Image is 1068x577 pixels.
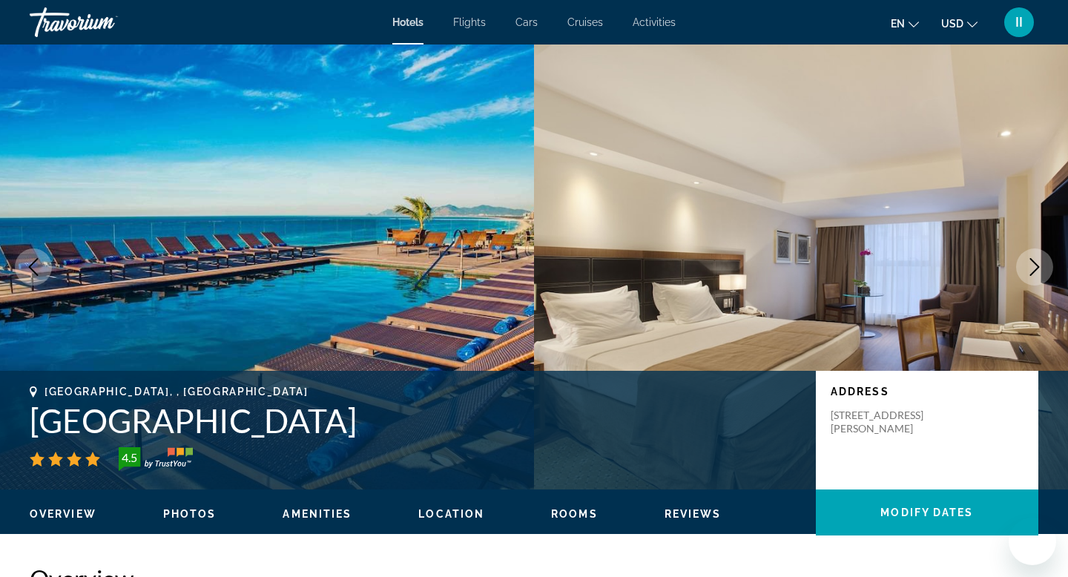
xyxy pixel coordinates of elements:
span: Reviews [665,508,722,520]
button: Modify Dates [816,489,1038,535]
span: Overview [30,508,96,520]
a: Activities [633,16,676,28]
span: Amenities [283,508,352,520]
a: Cars [515,16,538,28]
a: Hotels [392,16,423,28]
button: Amenities [283,507,352,521]
span: [GEOGRAPHIC_DATA], , [GEOGRAPHIC_DATA] [44,386,309,398]
span: II [1015,15,1023,30]
button: User Menu [1000,7,1038,38]
div: 4.5 [114,449,144,466]
button: Reviews [665,507,722,521]
button: Rooms [551,507,598,521]
iframe: Кнопка запуска окна обмена сообщениями [1009,518,1056,565]
span: Photos [163,508,217,520]
span: USD [941,18,963,30]
span: Modify Dates [880,507,973,518]
button: Change currency [941,13,978,34]
h1: [GEOGRAPHIC_DATA] [30,401,801,440]
button: Overview [30,507,96,521]
img: TrustYou guest rating badge [119,447,193,471]
span: Rooms [551,508,598,520]
a: Flights [453,16,486,28]
button: Previous image [15,248,52,286]
a: Travorium [30,3,178,42]
p: Address [831,386,1023,398]
span: en [891,18,905,30]
p: [STREET_ADDRESS][PERSON_NAME] [831,409,949,435]
span: Location [418,508,484,520]
button: Next image [1016,248,1053,286]
button: Location [418,507,484,521]
button: Photos [163,507,217,521]
button: Change language [891,13,919,34]
a: Cruises [567,16,603,28]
